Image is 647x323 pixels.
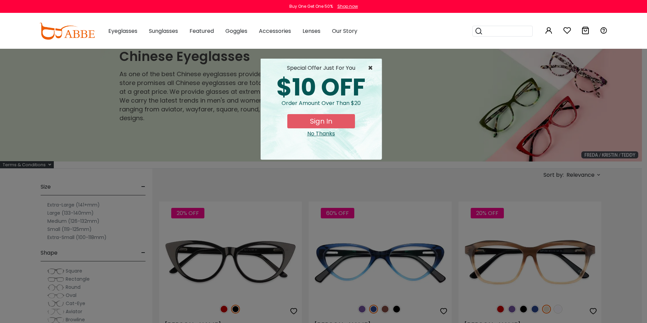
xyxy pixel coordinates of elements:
button: Sign In [287,114,355,128]
a: Shop now [334,3,358,9]
button: Close [368,64,376,72]
div: Close [266,130,376,138]
span: Accessories [259,27,291,35]
span: Featured [189,27,214,35]
span: × [368,64,376,72]
span: Our Story [332,27,357,35]
span: Eyeglasses [108,27,137,35]
div: $10 OFF [266,76,376,99]
div: Shop now [337,3,358,9]
div: special offer just for you [266,64,376,72]
div: Order amount over than $20 [266,99,376,114]
img: abbeglasses.com [39,23,95,40]
span: Lenses [303,27,320,35]
span: Sunglasses [149,27,178,35]
span: Goggles [225,27,247,35]
div: Buy One Get One 50% [289,3,333,9]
